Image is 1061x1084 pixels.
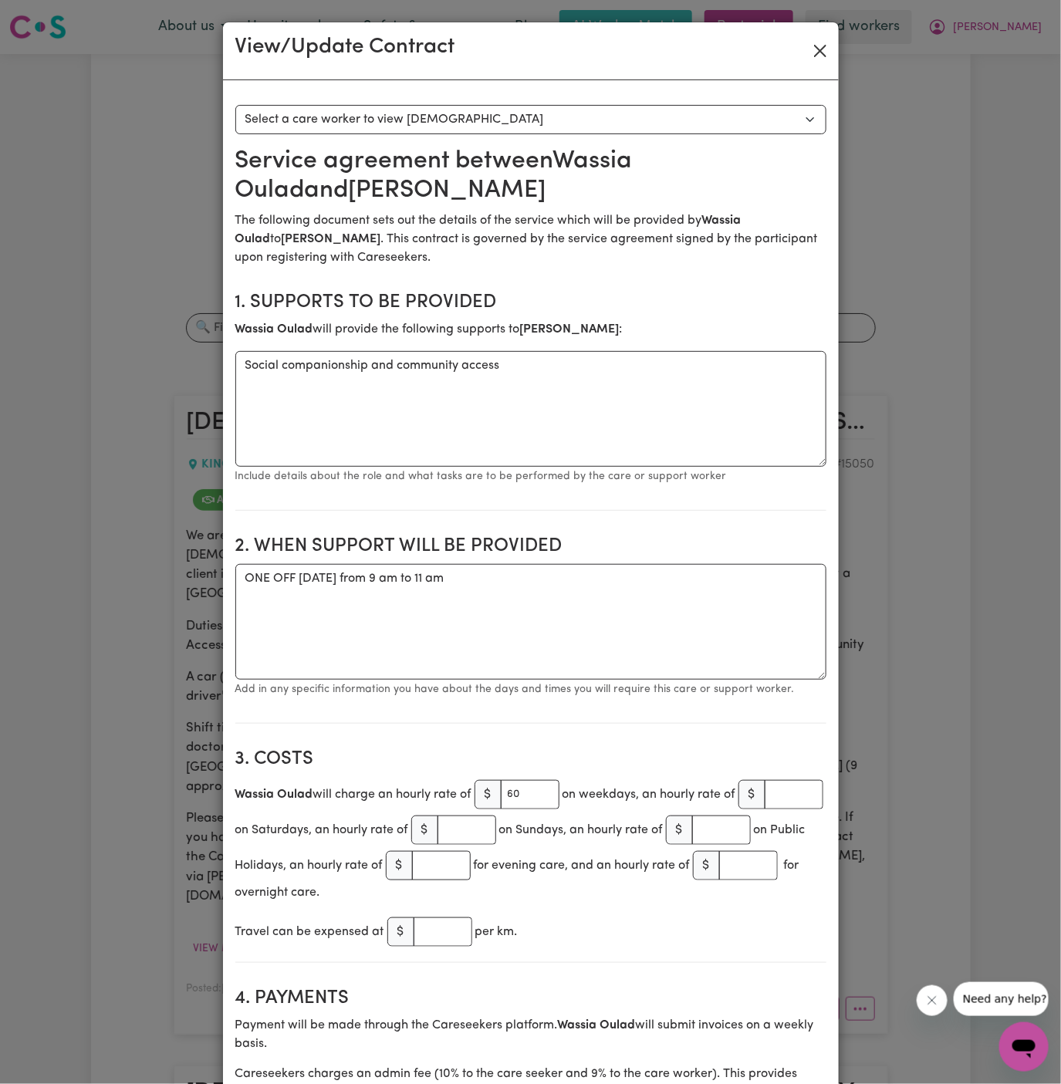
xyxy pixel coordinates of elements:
div: will charge an hourly rate of on weekdays, an hourly rate of on Saturdays, an hourly rate of on S... [235,777,826,902]
span: $ [386,851,413,880]
span: $ [666,816,693,845]
textarea: ONE OFF [DATE] from 9 am to 11 am [235,564,826,680]
p: will provide the following supports to : [235,320,826,339]
h2: 3. Costs [235,748,826,771]
div: Travel can be expensed at per km. [235,914,826,950]
p: Payment will be made through the Careseekers platform. will submit invoices on a weekly basis. [235,1016,826,1053]
h2: 4. Payments [235,988,826,1010]
span: $ [693,851,720,880]
textarea: Social companionship and community access [235,351,826,467]
small: Add in any specific information you have about the days and times you will require this care or s... [235,684,795,695]
iframe: Close message [917,985,948,1016]
span: $ [475,780,502,809]
b: Wassia Oulad [558,1019,636,1032]
b: Wassia Oulad [235,789,313,801]
span: $ [738,780,765,809]
button: Close [808,39,833,63]
h2: 2. When support will be provided [235,535,826,558]
small: Include details about the role and what tasks are to be performed by the care or support worker [235,471,727,482]
b: [PERSON_NAME] [282,233,381,245]
iframe: Button to launch messaging window [999,1022,1049,1072]
h2: Service agreement between Wassia Oulad and [PERSON_NAME] [235,147,826,206]
h3: View/Update Contract [235,35,455,61]
span: $ [411,816,438,845]
iframe: Message from company [954,982,1049,1016]
b: [PERSON_NAME] [520,323,620,336]
b: Wassia Oulad [235,323,313,336]
h2: 1. Supports to be provided [235,292,826,314]
p: The following document sets out the details of the service which will be provided by to . This co... [235,211,826,267]
span: $ [387,917,414,947]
